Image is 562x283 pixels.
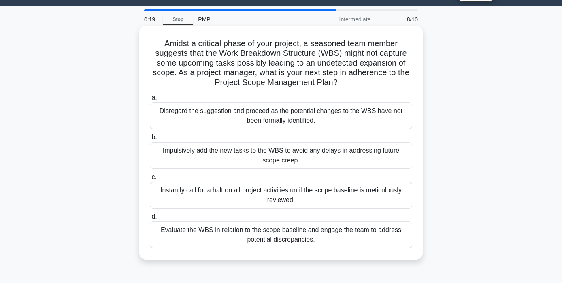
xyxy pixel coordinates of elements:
[151,213,157,220] span: d.
[150,142,412,169] div: Impulsively add the new tasks to the WBS to avoid any delays in addressing future scope creep.
[304,11,375,28] div: Intermediate
[163,15,193,25] a: Stop
[149,38,413,88] h5: Amidst a critical phase of your project, a seasoned team member suggests that the Work Breakdown ...
[375,11,423,28] div: 8/10
[139,11,163,28] div: 0:19
[151,94,157,101] span: a.
[151,173,156,180] span: c.
[193,11,304,28] div: PMP
[150,182,412,209] div: Instantly call for a halt on all project activities until the scope baseline is meticulously revi...
[150,102,412,129] div: Disregard the suggestion and proceed as the potential changes to the WBS have not been formally i...
[150,221,412,248] div: Evaluate the WBS in relation to the scope baseline and engage the team to address potential discr...
[151,134,157,140] span: b.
